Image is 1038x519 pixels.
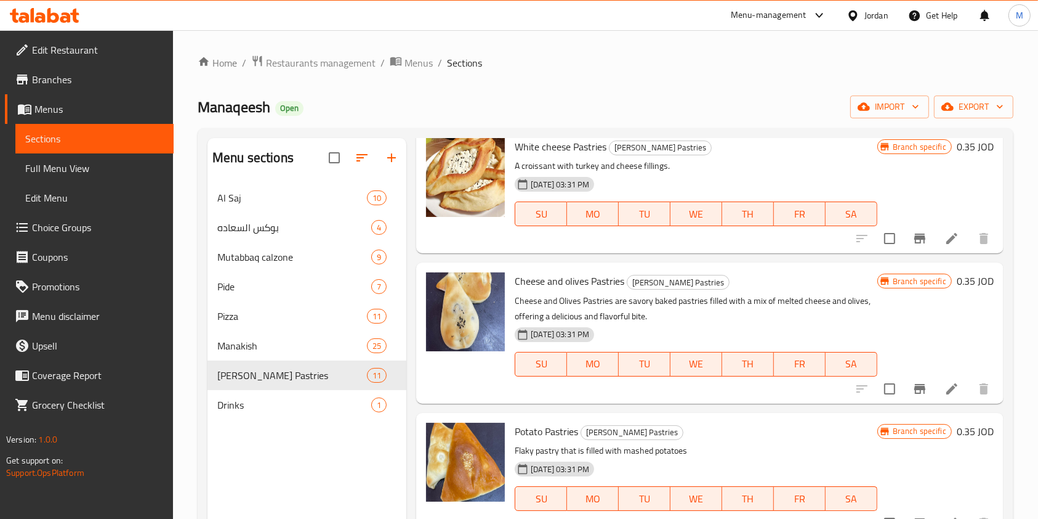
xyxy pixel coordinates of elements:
[515,443,877,459] p: Flaky pastry that is filled with mashed potatoes
[207,272,406,301] div: Pide7
[390,55,433,71] a: Menus
[207,183,406,213] div: Al Saj10
[779,490,821,508] span: FR
[779,205,821,223] span: FR
[581,425,683,439] span: [PERSON_NAME] Pastries
[934,96,1013,118] button: export
[727,205,769,223] span: TH
[5,94,174,124] a: Menus
[515,158,877,174] p: A croissant with turkey and cheese fillings.
[372,399,386,411] span: 1
[609,141,712,155] div: Shamia Pastries
[275,101,304,116] div: Open
[888,425,951,437] span: Branch specific
[198,55,237,70] a: Home
[380,55,385,70] li: /
[572,490,614,508] span: MO
[217,338,367,353] div: Manakish
[860,99,919,115] span: import
[627,275,730,290] div: Shamia Pastries
[15,153,174,183] a: Full Menu View
[372,222,386,234] span: 4
[572,205,614,223] span: MO
[905,374,935,404] button: Branch-specific-item
[367,368,387,383] div: items
[877,226,903,251] span: Select to update
[515,202,567,226] button: SU
[5,301,174,331] a: Menu disclaimer
[321,145,347,171] span: Select all sections
[404,55,433,70] span: Menus
[217,279,371,294] div: Pide
[624,205,666,223] span: TU
[520,355,562,373] span: SU
[25,131,164,146] span: Sections
[831,490,872,508] span: SA
[447,55,482,70] span: Sections
[905,224,935,253] button: Branch-specific-item
[826,486,877,511] button: SA
[15,124,174,153] a: Sections
[957,272,994,290] h6: 0.35 JOD
[275,103,304,113] span: Open
[969,374,999,404] button: delete
[1016,9,1023,22] span: M
[774,352,826,377] button: FR
[831,205,872,223] span: SA
[217,190,367,205] span: Al Saj
[944,99,1004,115] span: export
[371,279,387,294] div: items
[207,242,406,272] div: Mutabbaq calzone9
[888,141,951,153] span: Branch specific
[217,220,371,235] span: بوكس السعاده
[32,43,164,57] span: Edit Restaurant
[266,55,376,70] span: Restaurants management
[774,202,826,226] button: FR
[426,272,505,351] img: Cheese and olives Pastries
[610,141,711,155] span: [PERSON_NAME] Pastries
[5,213,174,242] a: Choice Groups
[515,486,567,511] button: SU
[32,368,164,383] span: Coverage Report
[5,242,174,272] a: Coupons
[371,398,387,412] div: items
[32,250,164,264] span: Coupons
[32,398,164,412] span: Grocery Checklist
[242,55,246,70] li: /
[526,179,594,190] span: [DATE] 03:31 PM
[367,309,387,324] div: items
[944,231,959,246] a: Edit menu item
[722,486,774,511] button: TH
[198,93,270,121] span: Manaqeesh
[877,376,903,402] span: Select to update
[32,309,164,324] span: Menu disclaimer
[15,183,174,213] a: Edit Menu
[5,35,174,65] a: Edit Restaurant
[371,220,387,235] div: items
[6,465,84,481] a: Support.OpsPlatform
[32,72,164,87] span: Branches
[957,423,994,440] h6: 0.35 JOD
[367,190,387,205] div: items
[727,490,769,508] span: TH
[217,368,367,383] span: [PERSON_NAME] Pastries
[515,422,578,441] span: Potato Pastries
[6,452,63,468] span: Get support on:
[619,202,670,226] button: TU
[864,9,888,22] div: Jordan
[624,355,666,373] span: TU
[217,398,371,412] span: Drinks
[217,368,367,383] div: Shamia Pastries
[850,96,929,118] button: import
[217,309,367,324] span: Pizza
[722,202,774,226] button: TH
[675,205,717,223] span: WE
[957,138,994,155] h6: 0.35 JOD
[217,250,371,264] span: Mutabbaq calzone
[520,490,562,508] span: SU
[831,355,872,373] span: SA
[969,224,999,253] button: delete
[888,276,951,287] span: Branch specific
